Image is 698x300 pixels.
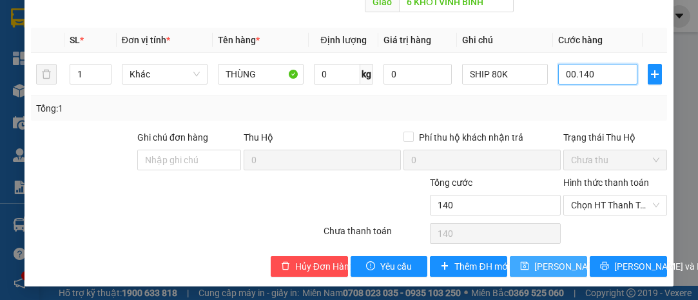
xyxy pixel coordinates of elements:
span: Chọn HT Thanh Toán [571,195,659,215]
span: Cước hàng [558,35,603,45]
span: exclamation-circle [366,261,375,272]
span: Tên hàng [218,35,260,45]
div: Chưa thanh toán [322,224,429,246]
button: deleteHủy Đơn Hàng [271,256,348,277]
input: VD: Bàn, Ghế [218,64,304,85]
span: Chưa thu [571,150,659,170]
button: printer[PERSON_NAME] và In [590,256,667,277]
span: Giá trị hàng [383,35,431,45]
span: Phí thu hộ khách nhận trả [414,130,528,145]
span: printer [600,261,609,272]
div: 0359740079 [123,57,234,75]
span: SL [70,35,80,45]
span: Thêm ĐH mới [454,259,509,274]
input: Ghi chú đơn hàng [137,150,241,170]
span: Hủy Đơn Hàng [295,259,354,274]
span: plus [648,69,661,79]
span: DĐ: [123,83,142,96]
button: plus [648,64,662,85]
input: Ghi Chú [462,64,548,85]
span: plus [440,261,449,272]
button: save[PERSON_NAME] thay đổi [510,256,587,277]
div: CHỊ [PERSON_NAME] [123,26,234,57]
span: kg [360,64,373,85]
button: plusThêm ĐH mới [430,256,507,277]
span: 6 KHỞI VĨNH BÌNH [123,75,218,121]
span: Khác [130,65,200,84]
span: [PERSON_NAME] thay đổi [534,259,637,274]
span: Yêu cầu [380,259,412,274]
div: Chợ Lách [123,11,234,26]
button: exclamation-circleYêu cầu [351,256,428,277]
span: Gửi: [11,12,31,26]
span: Thu Hộ [244,132,273,143]
span: Nhận: [123,12,154,26]
th: Ghi chú [457,28,553,53]
span: Tổng cước [430,177,472,188]
label: Ghi chú đơn hàng [137,132,208,143]
span: Đơn vị tính [122,35,170,45]
span: delete [281,261,290,272]
div: Trạng thái Thu Hộ [563,130,667,145]
div: Tổng: 1 [36,101,271,115]
button: delete [36,64,57,85]
div: Sài Gòn [11,11,114,26]
span: save [520,261,529,272]
label: Hình thức thanh toán [563,177,649,188]
span: Định lượng [321,35,367,45]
